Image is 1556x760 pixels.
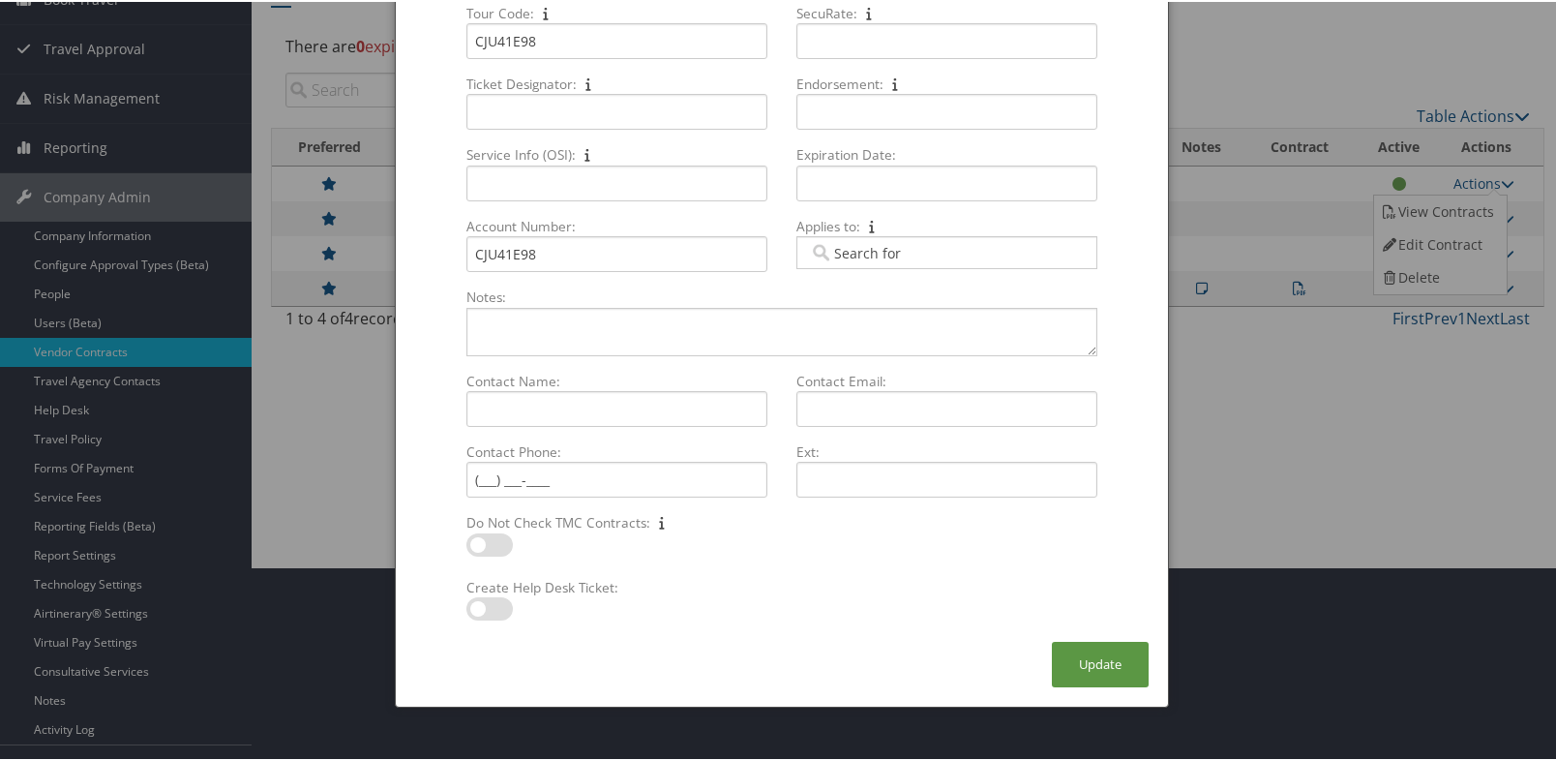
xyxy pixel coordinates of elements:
[466,92,767,128] input: Ticket Designator:
[796,92,1097,128] input: Endorsement:
[789,143,1105,163] label: Expiration Date:
[466,21,767,57] input: Tour Code:
[466,306,1097,354] textarea: Notes:
[466,389,767,425] input: Contact Name:
[789,2,1105,21] label: SecuRate:
[459,441,775,460] label: Contact Phone:
[459,143,775,163] label: Service Info (OSI):
[796,21,1097,57] input: SecuRate:
[459,73,775,92] label: Ticket Designator:
[459,511,775,531] label: Do Not Check TMC Contracts:
[459,370,775,389] label: Contact Name:
[459,215,775,234] label: Account Number:
[809,241,917,260] input: Applies to:
[796,164,1097,199] input: Expiration Date:
[466,234,767,270] input: Account Number:
[1052,640,1149,685] button: Update
[789,73,1105,92] label: Endorsement:
[466,460,767,496] input: Contact Phone:
[459,576,775,595] label: Create Help Desk Ticket:
[466,164,767,199] input: Service Info (OSI):
[789,215,1105,234] label: Applies to:
[459,286,1105,305] label: Notes:
[459,2,775,21] label: Tour Code:
[796,460,1097,496] input: Ext:
[796,389,1097,425] input: Contact Email:
[789,441,1105,460] label: Ext:
[789,370,1105,389] label: Contact Email:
